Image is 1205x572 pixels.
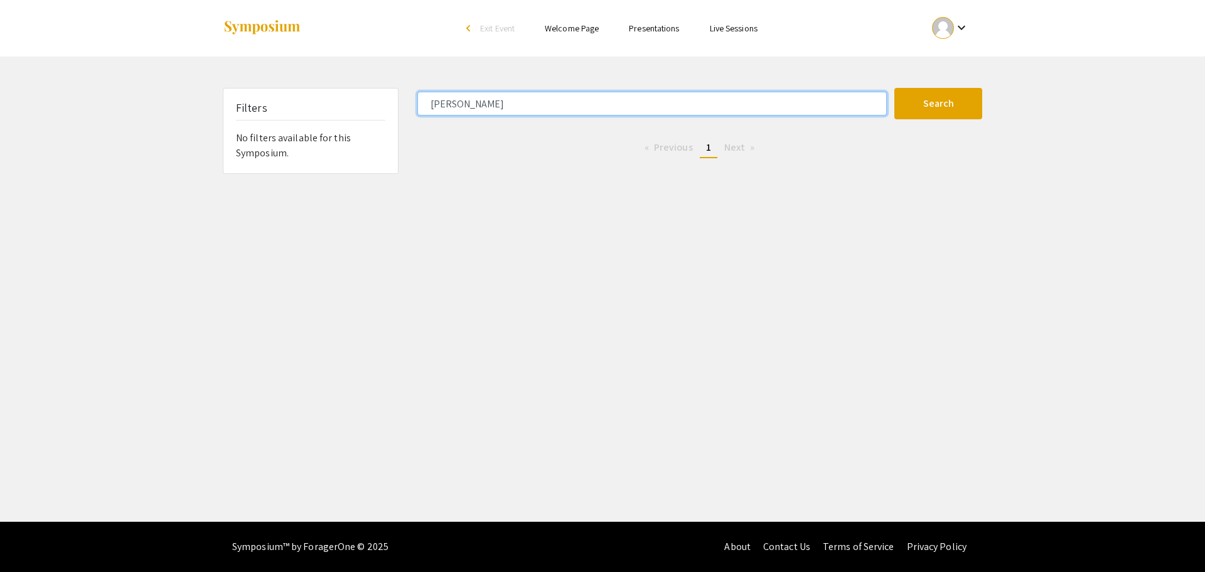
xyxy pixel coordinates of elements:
[724,141,745,154] span: Next
[710,23,758,34] a: Live Sessions
[654,141,693,154] span: Previous
[223,19,301,36] img: Symposium by ForagerOne
[724,540,751,553] a: About
[954,20,969,35] mat-icon: Expand account dropdown
[907,540,967,553] a: Privacy Policy
[232,522,388,572] div: Symposium™ by ForagerOne © 2025
[9,515,53,563] iframe: Chat
[629,23,679,34] a: Presentations
[466,24,474,32] div: arrow_back_ios
[236,101,267,115] h5: Filters
[823,540,894,553] a: Terms of Service
[417,138,982,158] ul: Pagination
[894,88,982,119] button: Search
[919,14,982,42] button: Expand account dropdown
[706,141,711,154] span: 1
[223,89,398,173] div: No filters available for this Symposium.
[763,540,810,553] a: Contact Us
[545,23,599,34] a: Welcome Page
[480,23,515,34] span: Exit Event
[417,92,887,116] input: Search Keyword(s) Or Author(s)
